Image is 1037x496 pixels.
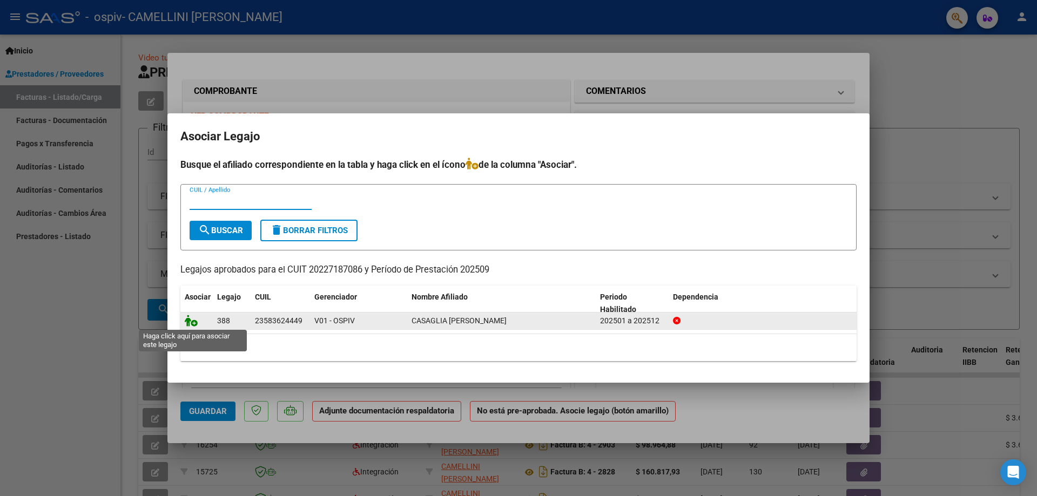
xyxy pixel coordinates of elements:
datatable-header-cell: Periodo Habilitado [596,286,669,321]
div: 202501 a 202512 [600,315,664,327]
span: V01 - OSPIV [314,316,355,325]
datatable-header-cell: Dependencia [669,286,857,321]
span: Legajo [217,293,241,301]
p: Legajos aprobados para el CUIT 20227187086 y Período de Prestación 202509 [180,263,857,277]
span: Nombre Afiliado [412,293,468,301]
datatable-header-cell: Legajo [213,286,251,321]
span: CASAGLIA ALEJO NICOLAS [412,316,507,325]
h4: Busque el afiliado correspondiente en la tabla y haga click en el ícono de la columna "Asociar". [180,158,857,172]
span: 388 [217,316,230,325]
datatable-header-cell: Nombre Afiliado [407,286,596,321]
h2: Asociar Legajo [180,126,857,147]
button: Buscar [190,221,252,240]
span: Borrar Filtros [270,226,348,235]
datatable-header-cell: Asociar [180,286,213,321]
datatable-header-cell: Gerenciador [310,286,407,321]
span: Asociar [185,293,211,301]
span: Gerenciador [314,293,357,301]
span: Periodo Habilitado [600,293,636,314]
span: Dependencia [673,293,718,301]
span: Buscar [198,226,243,235]
datatable-header-cell: CUIL [251,286,310,321]
div: Open Intercom Messenger [1000,459,1026,485]
button: Borrar Filtros [260,220,358,241]
div: 23583624449 [255,315,302,327]
div: 1 registros [180,334,857,361]
mat-icon: delete [270,223,283,236]
mat-icon: search [198,223,211,236]
span: CUIL [255,293,271,301]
